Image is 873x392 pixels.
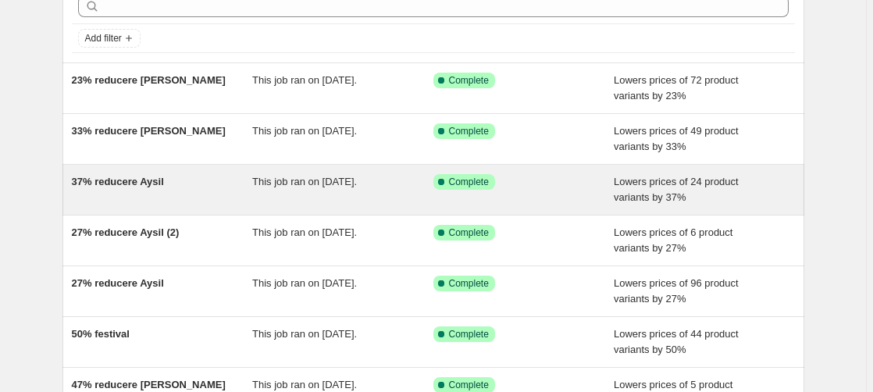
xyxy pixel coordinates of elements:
span: 27% reducere Aysil (2) [72,226,180,238]
span: This job ran on [DATE]. [252,328,357,340]
span: Lowers prices of 96 product variants by 27% [614,277,739,305]
span: Lowers prices of 24 product variants by 37% [614,176,739,203]
span: Complete [449,125,489,137]
span: This job ran on [DATE]. [252,226,357,238]
span: This job ran on [DATE]. [252,125,357,137]
span: Complete [449,379,489,391]
span: This job ran on [DATE]. [252,277,357,289]
span: Complete [449,277,489,290]
span: 23% reducere [PERSON_NAME] [72,74,226,86]
span: Lowers prices of 49 product variants by 33% [614,125,739,152]
span: Lowers prices of 6 product variants by 27% [614,226,732,254]
span: 50% festival [72,328,130,340]
span: Complete [449,74,489,87]
span: 37% reducere Aysil [72,176,164,187]
span: Add filter [85,32,122,45]
span: 27% reducere Aysil [72,277,164,289]
span: Complete [449,328,489,340]
span: Complete [449,176,489,188]
span: Lowers prices of 44 product variants by 50% [614,328,739,355]
span: 33% reducere [PERSON_NAME] [72,125,226,137]
span: This job ran on [DATE]. [252,379,357,390]
span: This job ran on [DATE]. [252,176,357,187]
span: Complete [449,226,489,239]
span: Lowers prices of 72 product variants by 23% [614,74,739,102]
button: Add filter [78,29,141,48]
span: This job ran on [DATE]. [252,74,357,86]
